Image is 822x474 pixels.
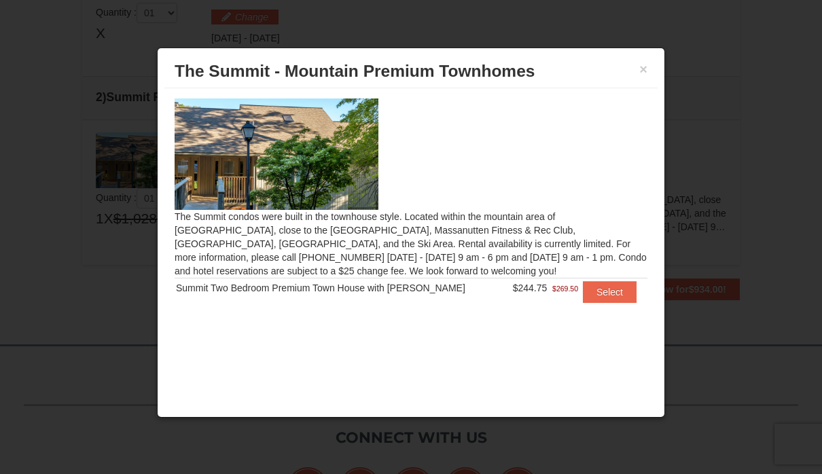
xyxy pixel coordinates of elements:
div: Summit Two Bedroom Premium Town House with [PERSON_NAME] [176,281,501,295]
span: $244.75 [513,282,548,293]
div: The Summit condos were built in the townhouse style. Located within the mountain area of [GEOGRAP... [164,88,658,330]
button: Select [583,281,637,303]
span: $269.50 [552,282,578,295]
img: 19219034-1-0eee7e00.jpg [175,98,378,210]
button: × [639,62,647,76]
span: The Summit - Mountain Premium Townhomes [175,62,535,80]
